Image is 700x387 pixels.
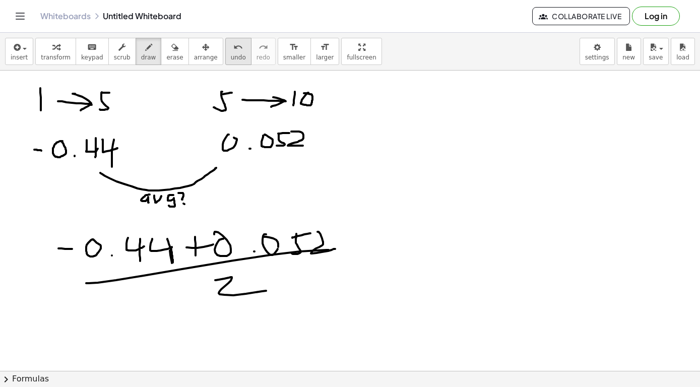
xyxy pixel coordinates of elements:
[108,38,136,65] button: scrub
[632,7,680,26] button: Log in
[35,38,76,65] button: transform
[278,38,311,65] button: format_sizesmaller
[114,54,131,61] span: scrub
[76,38,109,65] button: keyboardkeypad
[649,54,663,61] span: save
[5,38,33,65] button: insert
[40,11,91,21] a: Whiteboards
[585,54,609,61] span: settings
[257,54,270,61] span: redo
[283,54,305,61] span: smaller
[136,38,162,65] button: draw
[310,38,339,65] button: format_sizelarger
[580,38,615,65] button: settings
[12,8,28,24] button: Toggle navigation
[259,41,268,53] i: redo
[541,12,621,21] span: Collaborate Live
[617,38,641,65] button: new
[188,38,223,65] button: arrange
[316,54,334,61] span: larger
[622,54,635,61] span: new
[141,54,156,61] span: draw
[231,54,246,61] span: undo
[41,54,71,61] span: transform
[166,54,183,61] span: erase
[194,54,218,61] span: arrange
[161,38,188,65] button: erase
[320,41,330,53] i: format_size
[81,54,103,61] span: keypad
[11,54,28,61] span: insert
[225,38,251,65] button: undoundo
[233,41,243,53] i: undo
[251,38,276,65] button: redoredo
[532,7,630,25] button: Collaborate Live
[643,38,669,65] button: save
[671,38,695,65] button: load
[341,38,381,65] button: fullscreen
[87,41,97,53] i: keyboard
[289,41,299,53] i: format_size
[676,54,689,61] span: load
[347,54,376,61] span: fullscreen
